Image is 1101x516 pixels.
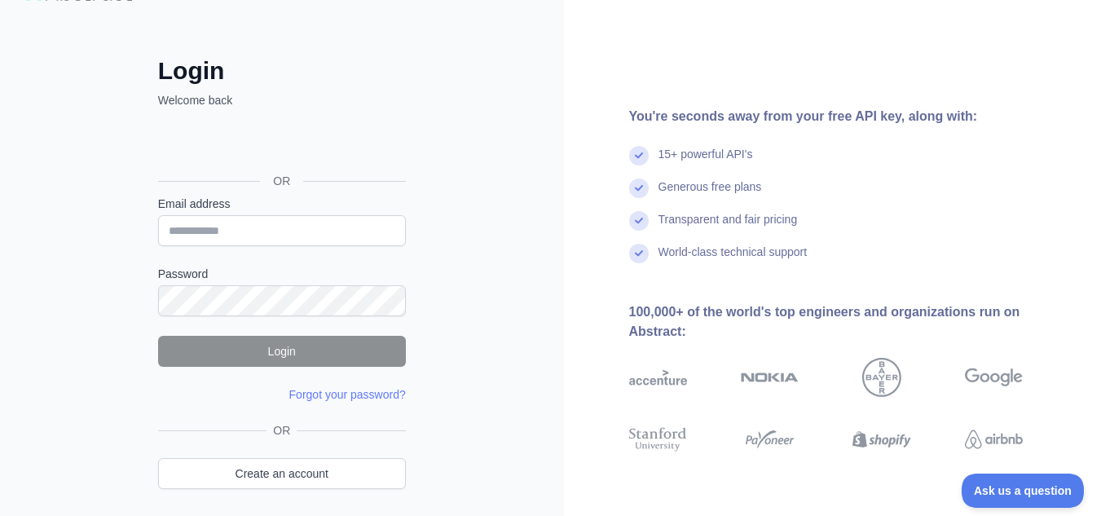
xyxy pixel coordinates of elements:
[158,458,406,489] a: Create an account
[658,179,762,211] div: Generous free plans
[852,425,910,454] img: shopify
[629,302,1076,342] div: 100,000+ of the world's top engineers and organizations run on Abstract:
[289,388,406,401] a: Forgot your password?
[266,422,297,439] span: OR
[158,92,406,108] p: Welcome back
[658,244,808,276] div: World-class technical support
[629,358,687,397] img: accenture
[658,211,798,244] div: Transparent and fair pricing
[862,358,901,397] img: bayer
[158,336,406,367] button: Login
[150,126,411,162] iframe: Sign in with Google Button
[965,358,1023,397] img: google
[158,266,406,282] label: Password
[158,56,406,86] h2: Login
[629,244,649,263] img: check mark
[260,173,303,189] span: OR
[629,146,649,165] img: check mark
[158,196,406,212] label: Email address
[741,358,799,397] img: nokia
[741,425,799,454] img: payoneer
[629,211,649,231] img: check mark
[629,107,1076,126] div: You're seconds away from your free API key, along with:
[962,474,1085,508] iframe: Toggle Customer Support
[965,425,1023,454] img: airbnb
[658,146,753,179] div: 15+ powerful API's
[629,425,687,454] img: stanford university
[629,179,649,198] img: check mark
